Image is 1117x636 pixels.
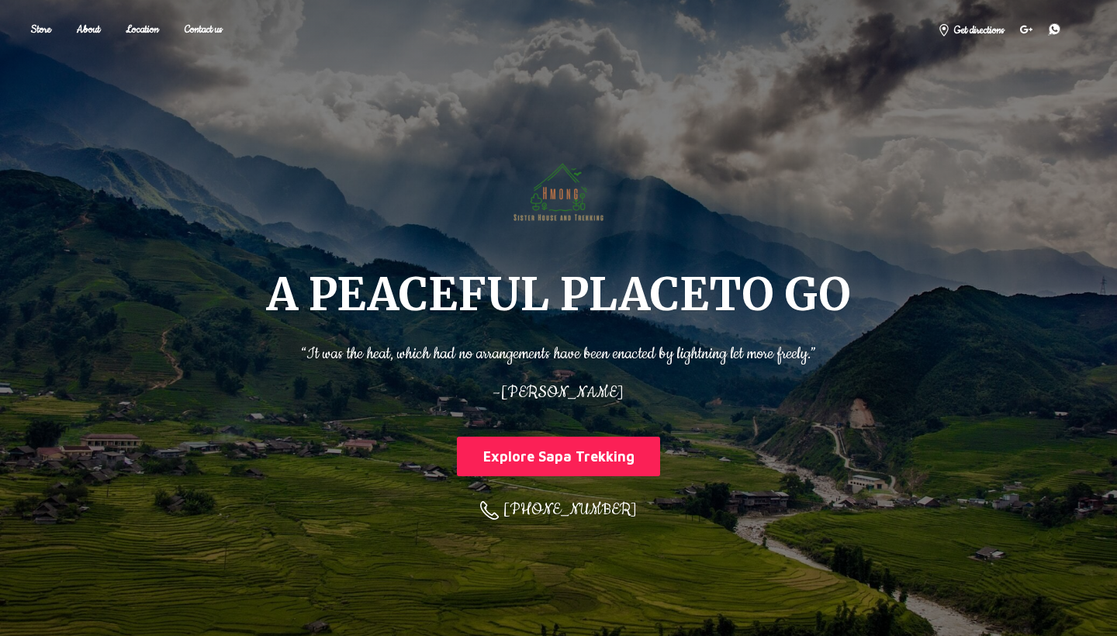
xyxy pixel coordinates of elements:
[507,138,610,240] img: Hmong Sisters House and Trekking
[709,266,851,323] span: TO GO
[301,374,816,406] p: –
[19,19,63,41] a: Store
[457,437,660,476] button: Explore Sapa Trekking
[114,19,171,41] a: Location
[65,19,112,41] a: About
[953,22,1005,39] span: Get directions
[301,334,816,366] p: “It was the heat, which had no arrangements have been enacted by lightning let more freely.”
[173,19,234,41] a: Contact us
[930,17,1012,41] a: Get directions
[500,382,624,403] span: [PERSON_NAME]
[267,271,851,318] h1: A PEACEFUL PLACE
